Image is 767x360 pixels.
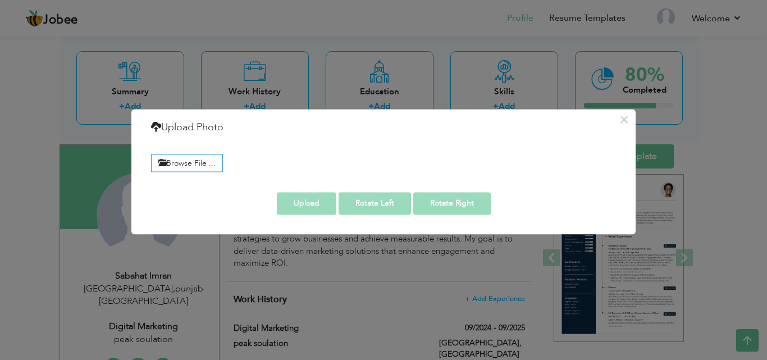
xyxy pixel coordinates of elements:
button: Upload [277,192,336,215]
label: Browse File ... [151,154,223,172]
h4: Upload Photo [151,120,223,135]
button: Rotate Left [339,192,411,215]
button: × [615,111,633,129]
button: Rotate Right [413,192,491,215]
